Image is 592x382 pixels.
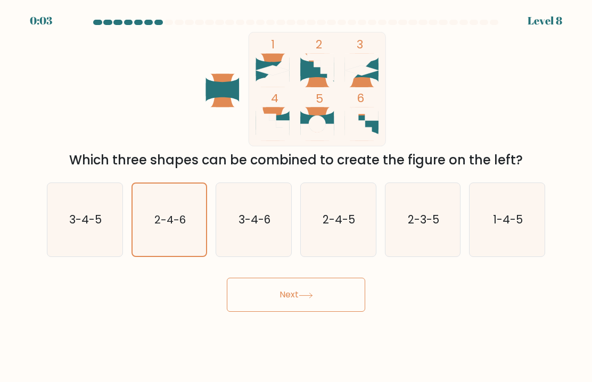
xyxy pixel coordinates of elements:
[357,90,365,107] tspan: 6
[357,36,364,53] tspan: 3
[271,90,278,107] tspan: 4
[493,212,523,227] text: 1-4-5
[323,212,355,227] text: 2-4-5
[528,13,562,29] div: Level 8
[30,13,52,29] div: 0:03
[408,212,439,227] text: 2-3-5
[239,212,270,227] text: 3-4-6
[271,36,275,53] tspan: 1
[154,212,186,227] text: 2-4-6
[227,278,365,312] button: Next
[316,90,323,107] tspan: 5
[69,212,102,227] text: 3-4-5
[316,36,322,53] tspan: 2
[53,151,539,170] div: Which three shapes can be combined to create the figure on the left?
